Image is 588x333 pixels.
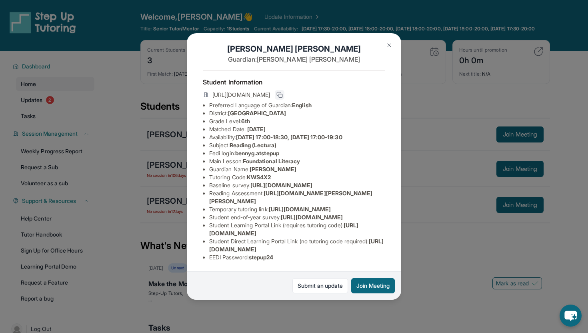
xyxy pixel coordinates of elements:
li: Eedi login : [209,149,385,157]
li: Temporary tutoring link : [209,205,385,213]
span: Reading (Lectura) [230,142,276,148]
span: KWS4X2 [247,174,271,181]
span: Foundational Literacy [243,158,300,164]
span: [DATE] 17:00-18:30, [DATE] 17:00-19:30 [236,134,342,140]
li: Student Learning Portal Link (requires tutoring code) : [209,221,385,237]
button: chat-button [560,305,582,327]
li: Tutoring Code : [209,173,385,181]
p: Guardian: [PERSON_NAME] [PERSON_NAME] [203,54,385,64]
span: [URL][DOMAIN_NAME] [269,206,331,213]
button: Copy link [275,90,284,100]
h1: [PERSON_NAME] [PERSON_NAME] [203,43,385,54]
li: District: [209,109,385,117]
li: Matched Date: [209,125,385,133]
span: English [292,102,312,108]
span: [URL][DOMAIN_NAME] [281,214,343,221]
li: Guardian Name : [209,165,385,173]
span: [URL][DOMAIN_NAME] [212,91,270,99]
button: Join Meeting [351,278,395,293]
li: Subject : [209,141,385,149]
li: Baseline survey : [209,181,385,189]
span: 6th [241,118,250,124]
span: [PERSON_NAME] [250,166,296,173]
img: Close Icon [386,42,392,48]
li: Student Direct Learning Portal Link (no tutoring code required) : [209,237,385,253]
li: Grade Level: [209,117,385,125]
span: [DATE] [247,126,266,132]
li: Preferred Language of Guardian: [209,101,385,109]
li: EEDI Password : [209,253,385,261]
span: stepup24 [249,254,274,261]
span: [GEOGRAPHIC_DATA] [228,110,286,116]
li: Availability: [209,133,385,141]
h4: Student Information [203,77,385,87]
span: [URL][DOMAIN_NAME][PERSON_NAME][PERSON_NAME] [209,190,373,205]
a: Submit an update [292,278,348,293]
li: Main Lesson : [209,157,385,165]
span: [URL][DOMAIN_NAME] [250,182,312,189]
li: Student end-of-year survey : [209,213,385,221]
span: bennyg.atstepup [235,150,279,156]
li: Reading Assessment : [209,189,385,205]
